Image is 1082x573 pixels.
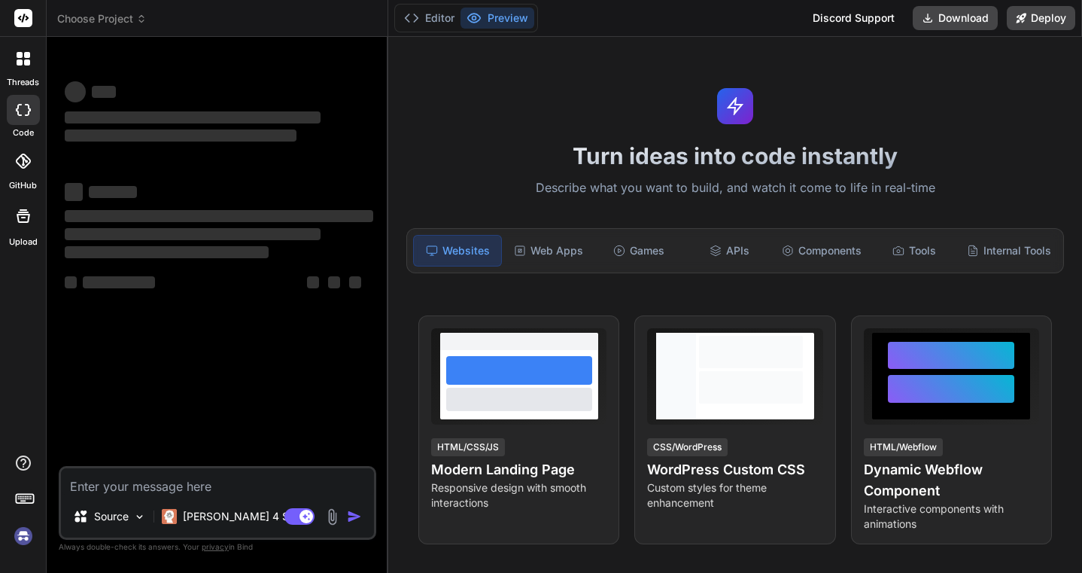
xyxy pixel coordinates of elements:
[65,246,269,258] span: ‌
[647,438,728,456] div: CSS/WordPress
[9,179,37,192] label: GitHub
[1007,6,1075,30] button: Deploy
[804,6,904,30] div: Discord Support
[133,511,146,523] img: Pick Models
[202,542,229,551] span: privacy
[460,8,534,29] button: Preview
[647,480,822,511] p: Custom styles for theme enhancement
[328,276,340,288] span: ‌
[776,235,868,267] div: Components
[13,126,34,139] label: code
[505,235,592,267] div: Web Apps
[92,86,116,98] span: ‌
[397,178,1073,198] p: Describe what you want to build, and watch it come to life in real-time
[398,8,460,29] button: Editor
[324,508,341,526] img: attachment
[595,235,682,267] div: Games
[647,459,822,480] h4: WordPress Custom CSS
[162,509,177,524] img: Claude 4 Sonnet
[7,76,39,89] label: threads
[65,81,86,102] span: ‌
[65,276,77,288] span: ‌
[685,235,773,267] div: APIs
[65,111,321,123] span: ‌
[57,11,147,26] span: Choose Project
[864,459,1039,501] h4: Dynamic Webflow Component
[11,523,36,549] img: signin
[349,276,361,288] span: ‌
[83,276,155,288] span: ‌
[413,235,502,267] div: Websites
[89,186,137,198] span: ‌
[65,183,83,201] span: ‌
[431,480,606,511] p: Responsive design with smooth interactions
[65,210,373,222] span: ‌
[307,276,319,288] span: ‌
[431,459,606,480] h4: Modern Landing Page
[864,438,943,456] div: HTML/Webflow
[9,236,38,248] label: Upload
[961,235,1057,267] div: Internal Tools
[871,235,958,267] div: Tools
[59,540,376,554] p: Always double-check its answers. Your in Bind
[431,438,505,456] div: HTML/CSS/JS
[913,6,998,30] button: Download
[347,509,362,524] img: icon
[183,509,295,524] p: [PERSON_NAME] 4 S..
[65,228,321,240] span: ‌
[65,130,296,142] span: ‌
[94,509,129,524] p: Source
[864,501,1039,532] p: Interactive components with animations
[397,142,1073,169] h1: Turn ideas into code instantly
